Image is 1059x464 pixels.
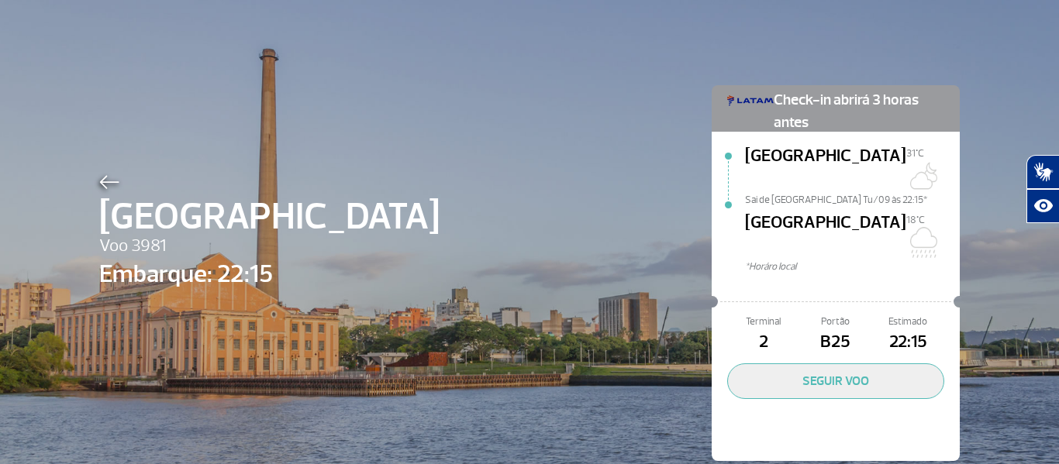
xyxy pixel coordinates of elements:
span: Check-in abrirá 3 horas antes [774,85,944,134]
button: Abrir recursos assistivos. [1026,189,1059,223]
div: Plugin de acessibilidade da Hand Talk. [1026,155,1059,223]
button: Abrir tradutor de língua de sinais. [1026,155,1059,189]
span: Embarque: 22:15 [99,256,440,293]
span: B25 [799,329,871,356]
span: Sai de [GEOGRAPHIC_DATA] Tu/09 às 22:15* [745,193,960,204]
img: Chuvoso [906,227,937,258]
span: 2 [727,329,799,356]
span: 18°C [906,214,925,226]
img: Algumas nuvens [906,160,937,191]
span: [GEOGRAPHIC_DATA] [745,143,906,193]
span: Voo 3981 [99,233,440,259]
button: SEGUIR VOO [727,363,944,399]
span: [GEOGRAPHIC_DATA] [99,189,440,245]
span: 31°C [906,147,924,160]
span: Terminal [727,314,799,329]
span: Estimado [872,314,944,329]
span: *Horáro local [745,259,960,274]
span: Portão [799,314,871,329]
span: 22:15 [872,329,944,356]
span: [GEOGRAPHIC_DATA] [745,210,906,259]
